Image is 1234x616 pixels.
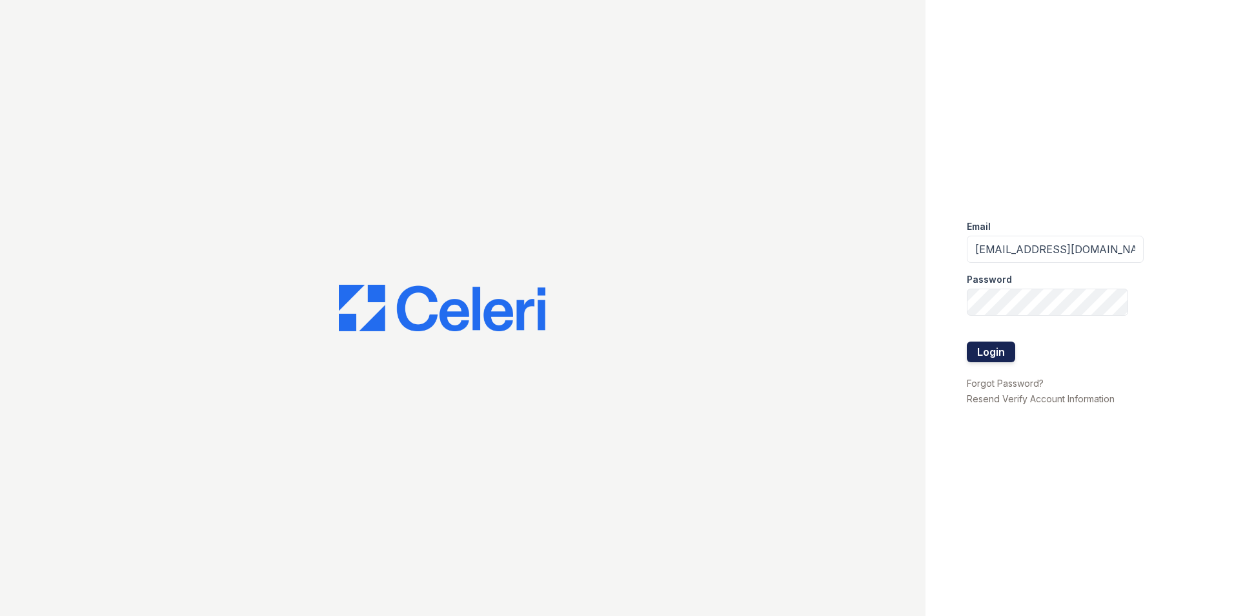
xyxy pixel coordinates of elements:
[339,285,545,331] img: CE_Logo_Blue-a8612792a0a2168367f1c8372b55b34899dd931a85d93a1a3d3e32e68fde9ad4.png
[967,220,991,233] label: Email
[967,378,1044,389] a: Forgot Password?
[967,273,1012,286] label: Password
[967,342,1015,362] button: Login
[967,393,1115,404] a: Resend Verify Account Information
